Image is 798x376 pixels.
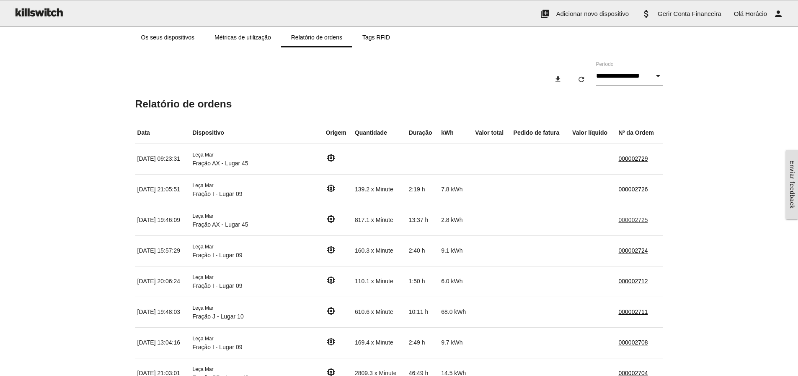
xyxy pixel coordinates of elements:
[439,266,473,297] td: 6.0 kWh
[619,339,648,346] a: 000002708
[193,344,243,350] span: Fração I - Lugar 09
[135,327,191,358] td: [DATE] 13:04:16
[204,27,281,47] a: Métricas de utilização
[193,221,248,228] span: Fração AX - Lugar 45
[193,336,214,342] span: Leça Mar
[193,274,214,280] span: Leça Mar
[353,327,407,358] td: 169.4 x Minute
[619,155,648,162] a: 000002729
[407,235,439,266] td: 2:40 h
[619,278,648,285] a: 000002712
[547,72,569,87] button: download
[619,247,648,254] a: 000002724
[407,205,439,235] td: 13:37 h
[439,205,473,235] td: 2.8 kWh
[191,122,324,144] th: Dispositivo
[193,191,243,197] span: Fração I - Lugar 09
[135,266,191,297] td: [DATE] 20:06:24
[734,10,744,17] span: Olá
[326,245,336,255] i: memory
[193,313,244,320] span: Fração J - Lugar 10
[326,153,336,163] i: memory
[193,213,214,219] span: Leça Mar
[193,282,243,289] span: Fração I - Lugar 09
[353,174,407,205] td: 139.2 x Minute
[353,297,407,327] td: 610.6 x Minute
[193,252,243,258] span: Fração I - Lugar 09
[326,214,336,224] i: memory
[577,72,586,87] i: refresh
[326,337,336,347] i: memory
[326,183,336,193] i: memory
[439,174,473,205] td: 7.8 kWh
[439,297,473,327] td: 68.0 kWh
[745,10,767,17] span: Horácio
[619,308,648,315] a: 000002711
[135,235,191,266] td: [DATE] 15:57:29
[131,27,205,47] a: Os seus dispositivos
[353,122,407,144] th: Quantidade
[596,60,614,68] label: Período
[135,174,191,205] td: [DATE] 21:05:51
[135,144,191,174] td: [DATE] 09:23:31
[571,72,592,87] button: refresh
[407,327,439,358] td: 2:49 h
[193,160,248,167] span: Fração AX - Lugar 45
[570,122,616,144] th: Valor líquido
[511,122,571,144] th: Pedido de fatura
[193,244,214,250] span: Leça Mar
[439,327,473,358] td: 9.7 kWh
[326,306,336,316] i: memory
[407,122,439,144] th: Duração
[407,297,439,327] td: 10:11 h
[641,0,651,27] i: attach_money
[407,266,439,297] td: 1:50 h
[619,186,648,193] a: 000002726
[617,122,663,144] th: Nº da Ordem
[473,122,511,144] th: Valor total
[773,0,783,27] i: person
[135,122,191,144] th: Data
[353,205,407,235] td: 817.1 x Minute
[439,122,473,144] th: kWh
[658,10,721,17] span: Gerir Conta Financeira
[281,27,352,47] a: Relatório de ordens
[324,122,353,144] th: Origem
[135,98,663,110] h5: Relatório de ordens
[326,275,336,285] i: memory
[786,150,798,219] a: Enviar feedback
[439,235,473,266] td: 9.1 kWh
[556,10,629,17] span: Adicionar novo dispositivo
[193,366,214,372] span: Leça Mar
[619,217,648,223] a: 000002725
[193,183,214,188] span: Leça Mar
[540,0,550,27] i: add_to_photos
[353,235,407,266] td: 160.3 x Minute
[352,27,400,47] a: Tags RFID
[193,152,214,158] span: Leça Mar
[353,266,407,297] td: 110.1 x Minute
[13,0,65,24] img: ks-logo-black-160-b.png
[554,72,562,87] i: download
[193,305,214,311] span: Leça Mar
[407,174,439,205] td: 2:19 h
[135,297,191,327] td: [DATE] 19:48:03
[135,205,191,235] td: [DATE] 19:46:09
